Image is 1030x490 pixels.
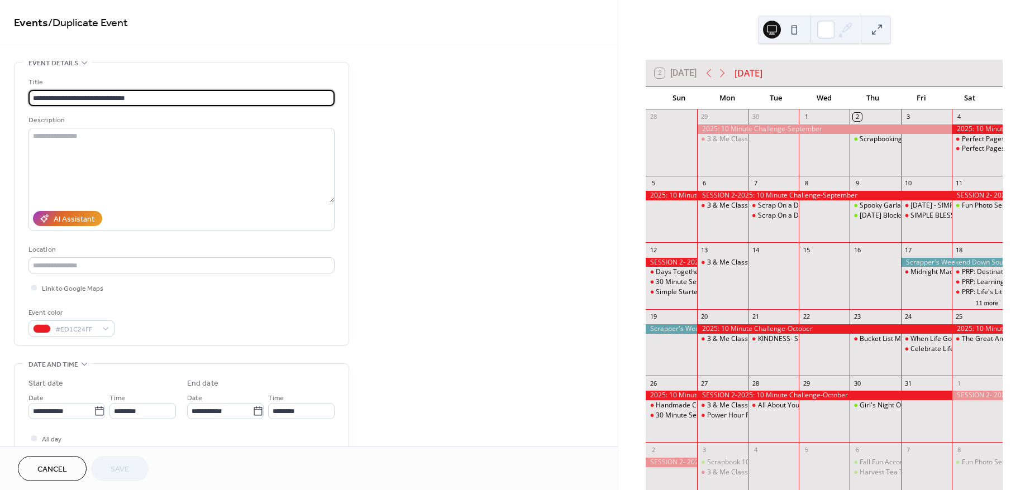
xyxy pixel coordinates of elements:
div: [DATE] Blocks Class [860,211,922,220]
div: 2 [853,113,861,121]
span: Cancel [37,464,67,475]
div: 2025: 10 Minute Challenge-October [952,324,1003,334]
div: 5 [802,445,810,454]
div: [DATE] [735,66,762,80]
span: #ED1C24FF [55,324,97,335]
div: 27 [700,379,709,387]
span: Time [268,392,284,404]
div: Location [28,244,332,256]
div: 7 [904,445,913,454]
div: 19 [649,313,657,321]
div: Scrapbook 101 [707,458,754,467]
div: 28 [751,379,760,387]
div: PRP: Learning In Life [962,277,1024,287]
div: PRP: Destination Fun [952,267,1003,277]
div: Scrapbooking 101 [850,134,900,144]
div: 28 [649,113,657,121]
div: 3 [904,113,913,121]
div: Handmade Christmas Class [646,401,697,410]
span: Date [187,392,202,404]
div: Spooky Garland Class [860,201,927,210]
div: Scrap On a Dime: PUMPKIN SPICE EDITION [748,201,799,210]
span: Time [109,392,125,404]
div: 3 & Me Class Club [697,334,748,344]
div: SESSION 2- 2025: 10 Minute Challenge-October [646,458,697,467]
div: 30 Minute Sessions [646,277,697,287]
div: 31 [904,379,913,387]
div: SESSION 2- 2025: 10 Minute Challenge-October [952,391,1003,400]
div: Scrap On a Dime: HOLIDAY MAGIC EDITION [748,211,799,220]
div: PRP: Learning In Life [952,277,1003,287]
div: SESSION 2- 2025: 10 Minute Challenge-September [952,191,1003,200]
div: 20 [700,313,709,321]
div: 2025: 10 Minute Challenge-October [646,391,697,400]
div: 30 [751,113,760,121]
div: The Great American Scrapbook Challenge [952,334,1003,344]
div: 2025: 10 Minute Challenge-September [646,191,697,200]
div: 13 [700,246,709,254]
div: 4 [751,445,760,454]
div: Tue [752,87,800,109]
div: 30 [853,379,861,387]
div: 6 [853,445,861,454]
div: 3 [700,445,709,454]
div: 3 & Me Class Club [707,201,764,210]
div: Fun Photo Sessions [962,201,1022,210]
div: Start date [28,378,63,390]
div: Wed [800,87,848,109]
div: 14 [751,246,760,254]
div: SIMPLE BLESSINGS - SIMPLE 6 PACK CLASS [901,211,952,220]
div: Simple Starters 101 [656,287,717,297]
div: 30 Minute Sessions [656,411,716,420]
div: OCTOBER 31 - SIMPLE 6 PACK CLASS [901,201,952,210]
div: 3 & Me Class Club [697,468,748,477]
div: Scrapbooking 101 [860,134,915,144]
div: 10 [904,179,913,188]
div: All About You Class [758,401,818,410]
div: Description [28,114,332,126]
div: 30 Minute Sessions [656,277,716,287]
div: 30 Minute Sessions [646,411,697,420]
div: Halloween Blocks Class [850,211,900,220]
div: Fun Photo Sessions [962,458,1022,467]
div: AI Assistant [54,214,94,225]
div: 2 [649,445,657,454]
div: 2025: 10 Minute Challenge-September [952,124,1003,134]
div: Girl's Night Out In [GEOGRAPHIC_DATA] [860,401,984,410]
div: 9 [853,179,861,188]
div: Midnight Madness [901,267,952,277]
div: KINDNESS- SIMPLE 6 PACK CLASS [748,334,799,344]
div: Bucket List Moments Class [860,334,943,344]
span: Show date only [42,445,88,457]
div: Fall Fun Accordion Book [860,458,933,467]
div: When Life Goes Wrong Class [901,334,952,344]
div: 21 [751,313,760,321]
div: 1 [955,379,964,387]
button: Cancel [18,456,87,481]
div: PRP: Destination Fun [962,267,1026,277]
div: 2025: 10 Minute Challenge-October [697,324,952,334]
div: Perfect Pages RE-Imagined Class 2 [952,144,1003,153]
div: 5 [649,179,657,188]
div: End date [187,378,218,390]
div: 4 [955,113,964,121]
div: Scrapper's Weekend Down South-Waco, TX [646,324,697,334]
div: Scrap On a Dime: PUMPKIN SPICE EDITION [758,201,891,210]
div: Girl's Night Out In Boston [850,401,900,410]
div: Event color [28,307,112,319]
div: Power Hour PLUS Class: Fall Fun [697,411,748,420]
div: Fall Fun Accordion Book [850,458,900,467]
div: 3 & Me Class Club [697,401,748,410]
div: KINDNESS- SIMPLE 6 PACK CLASS [758,334,863,344]
div: Days Together Class [656,267,720,277]
div: 3 & Me Class Club [707,401,764,410]
div: Bucket List Moments Class [850,334,900,344]
div: Sun [655,87,703,109]
div: 22 [802,313,810,321]
a: Events [14,12,48,34]
div: 1 [802,113,810,121]
span: Date and time [28,359,78,371]
div: Celebrate Life Class [910,344,972,354]
div: Title [28,76,332,88]
div: 8 [802,179,810,188]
